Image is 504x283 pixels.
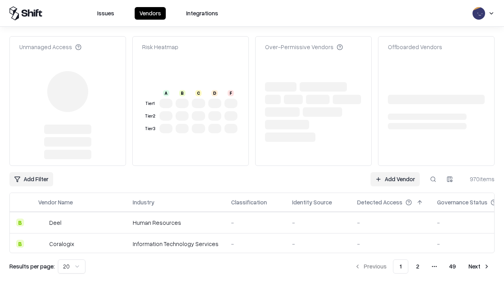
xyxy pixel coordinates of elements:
div: A [163,90,169,96]
button: Issues [93,7,119,20]
button: 49 [443,259,462,274]
div: - [357,240,424,248]
div: Tier 2 [144,113,156,119]
div: Classification [231,198,267,206]
div: Offboarded Vendors [388,43,442,51]
div: Unmanaged Access [19,43,82,51]
div: Human Resources [133,219,219,227]
div: - [357,219,424,227]
div: Risk Heatmap [142,43,178,51]
div: C [195,90,202,96]
div: B [16,240,24,248]
div: Vendor Name [38,198,73,206]
div: Industry [133,198,154,206]
nav: pagination [350,259,495,274]
div: - [292,240,345,248]
img: Coralogix [38,240,46,248]
button: 1 [393,259,408,274]
div: - [292,219,345,227]
button: Vendors [135,7,166,20]
div: Over-Permissive Vendors [265,43,343,51]
div: Information Technology Services [133,240,219,248]
div: Deel [49,219,61,227]
img: Deel [38,219,46,226]
button: Add Filter [9,172,53,186]
div: Identity Source [292,198,332,206]
div: Tier 3 [144,125,156,132]
div: B [16,219,24,226]
div: Detected Access [357,198,402,206]
button: Integrations [182,7,223,20]
div: - [231,240,280,248]
div: D [211,90,218,96]
div: Coralogix [49,240,74,248]
button: 2 [410,259,426,274]
div: Tier 1 [144,100,156,107]
p: Results per page: [9,262,55,270]
a: Add Vendor [371,172,420,186]
div: - [231,219,280,227]
div: F [228,90,234,96]
div: Governance Status [437,198,487,206]
button: Next [464,259,495,274]
div: 970 items [463,175,495,183]
div: B [179,90,185,96]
